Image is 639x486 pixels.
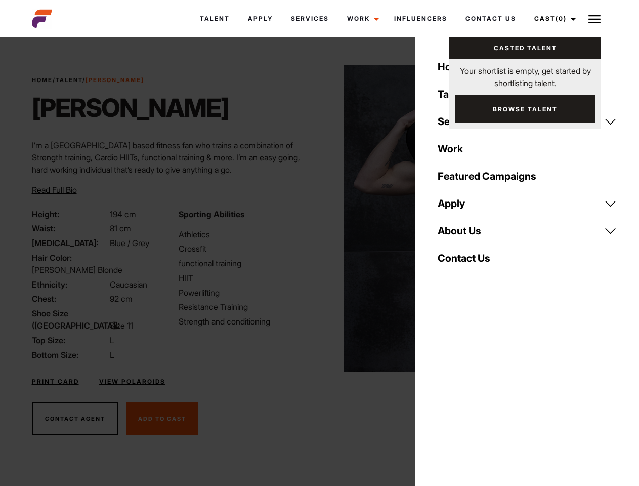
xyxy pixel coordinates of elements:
[179,287,313,299] li: Powerlifting
[110,350,114,360] span: L
[282,5,338,32] a: Services
[456,5,525,32] a: Contact Us
[110,238,149,248] span: Blue / Grey
[110,294,133,304] span: 92 cm
[556,15,567,22] span: (0)
[32,278,108,291] span: Ethnicity:
[338,5,385,32] a: Work
[32,139,314,176] p: I’m a [GEOGRAPHIC_DATA] based fitness fan who trains a combination of Strength training, Cardio H...
[588,13,601,25] img: Burger icon
[239,5,282,32] a: Apply
[432,108,623,135] a: Services
[432,135,623,163] a: Work
[32,9,52,29] img: cropped-aefm-brand-fav-22-square.png
[32,208,108,220] span: Height:
[32,222,108,234] span: Waist:
[179,242,313,255] li: Crossfit
[432,163,623,190] a: Featured Campaigns
[32,265,122,275] span: [PERSON_NAME] Blonde
[179,301,313,313] li: Resistance Training
[110,223,131,233] span: 81 cm
[86,76,144,84] strong: [PERSON_NAME]
[138,415,186,422] span: Add To Cast
[179,209,244,219] strong: Sporting Abilities
[432,80,623,108] a: Talent
[432,245,623,272] a: Contact Us
[32,293,108,305] span: Chest:
[32,93,229,123] h1: [PERSON_NAME]
[32,76,53,84] a: Home
[99,377,165,386] a: View Polaroids
[110,335,114,345] span: L
[179,315,313,328] li: Strength and conditioning
[385,5,456,32] a: Influencers
[32,237,108,249] span: [MEDICAL_DATA]:
[126,402,198,436] button: Add To Cast
[179,257,313,269] li: functional training
[110,209,136,219] span: 194 cm
[179,272,313,284] li: HIIT
[432,190,623,217] a: Apply
[32,377,79,386] a: Print Card
[455,95,595,123] a: Browse Talent
[449,37,601,59] a: Casted Talent
[32,402,118,436] button: Contact Agent
[110,320,133,331] span: Size 11
[432,53,623,80] a: Home
[32,252,108,264] span: Hair Color:
[432,217,623,245] a: About Us
[32,349,108,361] span: Bottom Size:
[32,185,77,195] span: Read Full Bio
[32,76,144,85] span: / /
[32,307,108,332] span: Shoe Size ([GEOGRAPHIC_DATA]):
[56,76,82,84] a: Talent
[525,5,582,32] a: Cast(0)
[449,59,601,89] p: Your shortlist is empty, get started by shortlisting talent.
[110,279,147,290] span: Caucasian
[179,228,313,240] li: Athletics
[32,184,77,196] button: Read Full Bio
[191,5,239,32] a: Talent
[32,334,108,346] span: Top Size:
